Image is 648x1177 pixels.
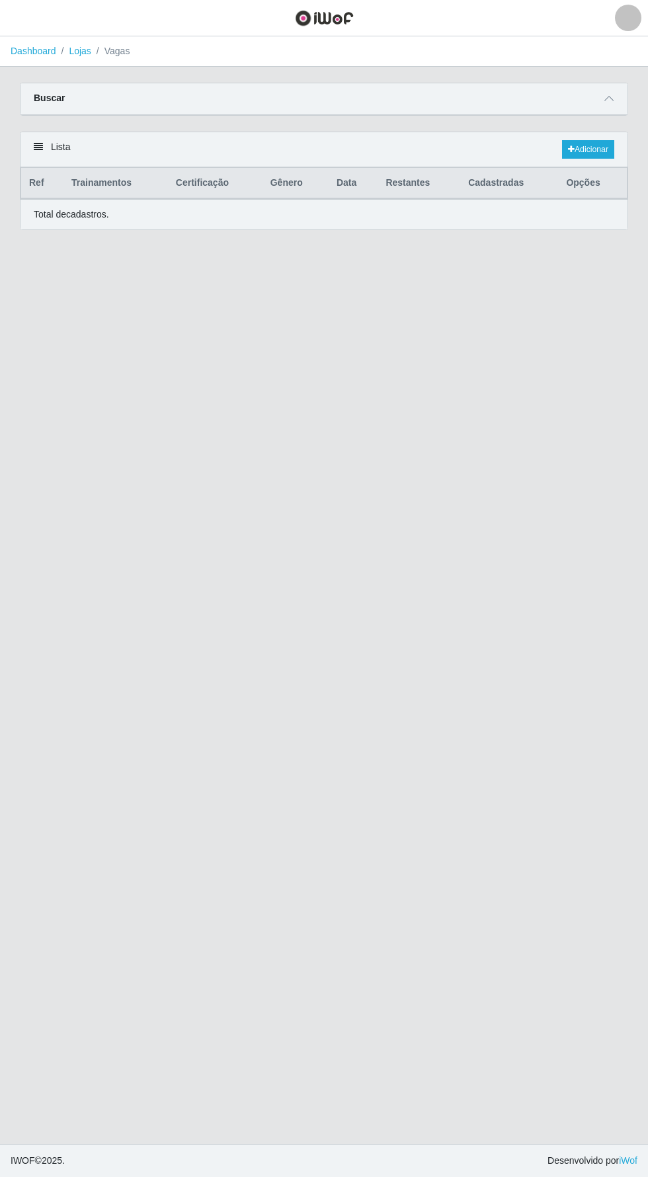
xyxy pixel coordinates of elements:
span: IWOF [11,1155,35,1166]
span: Desenvolvido por [547,1154,637,1168]
a: Lojas [69,46,91,56]
th: Cadastradas [460,168,558,199]
a: Dashboard [11,46,56,56]
th: Certificação [168,168,263,199]
div: Lista [20,132,628,167]
a: iWof [619,1155,637,1166]
p: Total de cadastros. [34,208,109,222]
th: Ref [21,168,64,199]
a: Adicionar [562,140,614,159]
th: Gênero [263,168,329,199]
th: Opções [558,168,627,199]
strong: Buscar [34,93,65,103]
th: Restantes [378,168,460,199]
th: Trainamentos [63,168,168,199]
span: © 2025 . [11,1154,65,1168]
img: CoreUI Logo [295,10,354,26]
th: Data [329,168,378,199]
li: Vagas [91,44,130,58]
